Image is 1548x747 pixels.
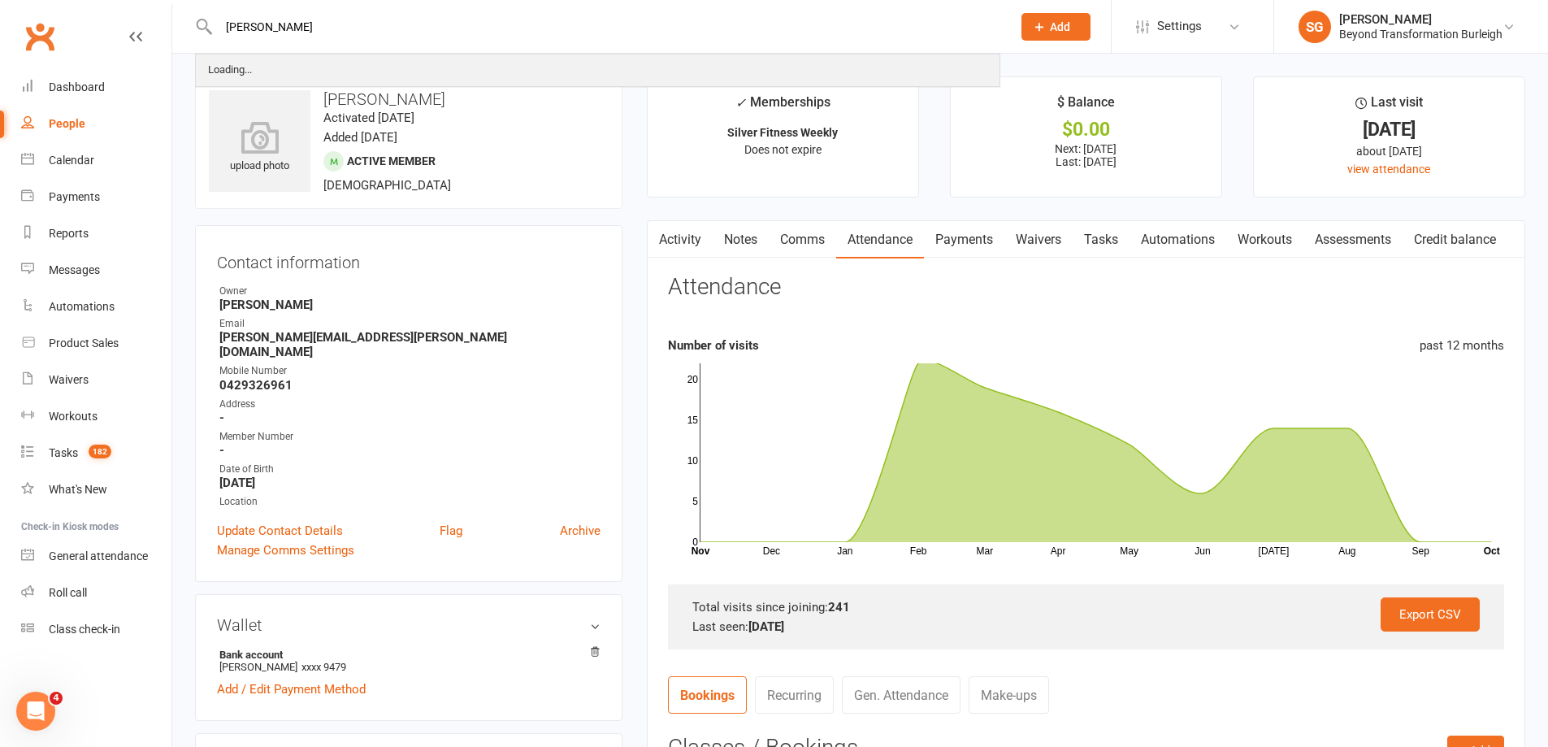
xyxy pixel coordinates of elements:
[1021,13,1091,41] button: Add
[21,325,171,362] a: Product Sales
[1420,336,1504,355] div: past 12 months
[828,600,850,615] strong: 241
[49,446,78,459] div: Tasks
[214,15,1000,38] input: Search...
[20,16,60,57] a: Clubworx
[49,263,100,276] div: Messages
[713,221,769,258] a: Notes
[49,117,85,130] div: People
[836,221,924,258] a: Attendance
[648,221,713,258] a: Activity
[217,680,366,699] a: Add / Edit Payment Method
[1268,121,1510,138] div: [DATE]
[89,445,111,458] span: 182
[21,575,171,611] a: Roll call
[49,227,89,240] div: Reports
[21,362,171,398] a: Waivers
[748,619,784,634] strong: [DATE]
[668,338,759,353] strong: Number of visits
[16,692,55,731] iframe: Intercom live chat
[1050,20,1070,33] span: Add
[323,130,397,145] time: Added [DATE]
[1057,92,1115,121] div: $ Balance
[219,494,601,510] div: Location
[842,676,960,714] a: Gen. Attendance
[1381,597,1480,632] a: Export CSV
[21,538,171,575] a: General attendance kiosk mode
[560,521,601,541] a: Archive
[21,398,171,435] a: Workouts
[323,178,451,193] span: [DEMOGRAPHIC_DATA]
[49,549,148,562] div: General attendance
[692,597,1480,617] div: Total visits since joining:
[1347,163,1430,176] a: view attendance
[1339,12,1502,27] div: [PERSON_NAME]
[21,142,171,179] a: Calendar
[1403,221,1507,258] a: Credit balance
[21,252,171,289] a: Messages
[1226,221,1303,258] a: Workouts
[21,471,171,508] a: What's New
[755,676,834,714] a: Recurring
[1355,92,1423,121] div: Last visit
[209,121,310,175] div: upload photo
[347,154,436,167] span: Active member
[21,611,171,648] a: Class kiosk mode
[969,676,1049,714] a: Make-ups
[219,649,592,661] strong: Bank account
[49,154,94,167] div: Calendar
[217,247,601,271] h3: Contact information
[1339,27,1502,41] div: Beyond Transformation Burleigh
[924,221,1004,258] a: Payments
[50,692,63,705] span: 4
[744,143,822,156] span: Does not expire
[21,106,171,142] a: People
[769,221,836,258] a: Comms
[1157,8,1202,45] span: Settings
[735,92,830,122] div: Memberships
[692,617,1480,636] div: Last seen:
[219,462,601,477] div: Date of Birth
[49,623,120,636] div: Class check-in
[49,410,98,423] div: Workouts
[965,121,1207,138] div: $0.00
[21,69,171,106] a: Dashboard
[1004,221,1073,258] a: Waivers
[219,297,601,312] strong: [PERSON_NAME]
[219,410,601,425] strong: -
[209,90,609,108] h3: [PERSON_NAME]
[219,330,601,359] strong: [PERSON_NAME][EMAIL_ADDRESS][PERSON_NAME][DOMAIN_NAME]
[21,289,171,325] a: Automations
[301,661,346,673] span: xxxx 9479
[49,300,115,313] div: Automations
[727,126,838,139] strong: Silver Fitness Weekly
[21,435,171,471] a: Tasks 182
[217,541,354,560] a: Manage Comms Settings
[219,443,601,458] strong: -
[965,142,1207,168] p: Next: [DATE] Last: [DATE]
[219,378,601,393] strong: 0429326961
[1303,221,1403,258] a: Assessments
[1073,221,1130,258] a: Tasks
[21,215,171,252] a: Reports
[440,521,462,541] a: Flag
[217,646,601,675] li: [PERSON_NAME]
[49,80,105,93] div: Dashboard
[323,111,414,125] time: Activated [DATE]
[49,373,89,386] div: Waivers
[49,190,100,203] div: Payments
[668,676,747,714] a: Bookings
[668,275,781,300] h3: Attendance
[217,521,343,541] a: Update Contact Details
[21,179,171,215] a: Payments
[219,284,601,299] div: Owner
[49,483,107,496] div: What's New
[219,363,601,379] div: Mobile Number
[219,316,601,332] div: Email
[219,476,601,490] strong: [DATE]
[219,397,601,412] div: Address
[49,586,87,599] div: Roll call
[49,337,119,350] div: Product Sales
[1268,142,1510,160] div: about [DATE]
[1299,11,1331,43] div: SG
